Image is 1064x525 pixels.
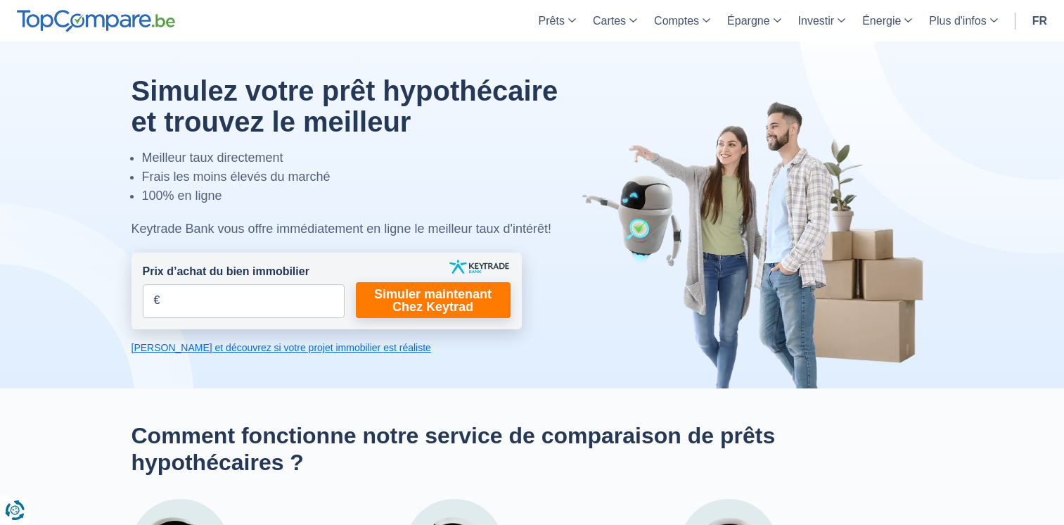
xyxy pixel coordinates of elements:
div: Keytrade Bank vous offre immédiatement en ligne le meilleur taux d'intérêt! [132,220,591,239]
a: [PERSON_NAME] et découvrez si votre projet immobilier est réaliste [132,341,522,355]
li: 100% en ligne [142,186,591,205]
li: Meilleur taux directement [142,148,591,167]
img: TopCompare [17,10,175,32]
h2: Comment fonctionne notre service de comparaison de prêts hypothécaires ? [132,422,933,476]
li: Frais les moins élevés du marché [142,167,591,186]
h1: Simulez votre prêt hypothécaire et trouvez le meilleur [132,75,591,137]
img: keytrade [449,260,509,274]
span: € [154,293,160,309]
label: Prix d’achat du bien immobilier [143,264,309,280]
img: image-hero [582,100,933,388]
a: Simuler maintenant Chez Keytrad [356,282,511,318]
